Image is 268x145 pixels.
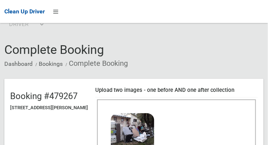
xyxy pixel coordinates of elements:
a: Dashboard [4,60,33,67]
h5: [STREET_ADDRESS][PERSON_NAME] [10,105,88,110]
span: Clean Up Driver [4,8,45,15]
small: DRIVER [9,21,32,27]
span: Complete Booking [4,42,104,57]
li: Complete Booking [64,57,128,70]
span: Clean Up [9,16,43,27]
h2: Booking #479267 [10,91,88,101]
h4: Upload two images - one before AND one after collection [95,87,258,93]
a: Clean Up Driver [4,6,45,17]
a: Bookings [39,60,63,67]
